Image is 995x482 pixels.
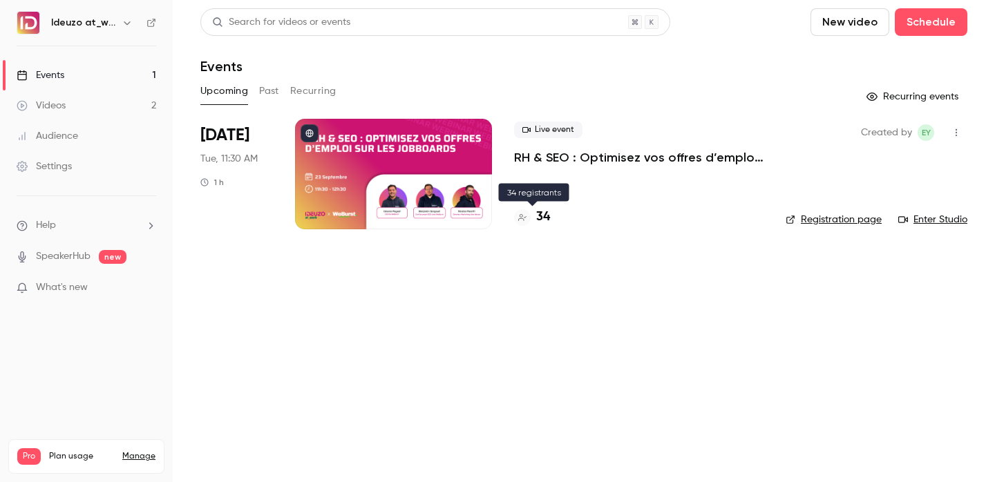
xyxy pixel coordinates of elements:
span: Tue, 11:30 AM [200,152,258,166]
span: Help [36,218,56,233]
button: Schedule [895,8,967,36]
button: Recurring events [860,86,967,108]
div: Audience [17,129,78,143]
a: RH & SEO : Optimisez vos offres d’emploi sur les jobboards [514,149,764,166]
span: Pro [17,448,41,465]
div: Settings [17,160,72,173]
iframe: Noticeable Trigger [140,282,156,294]
div: Events [17,68,64,82]
div: Search for videos or events [212,15,350,30]
span: Eva Yahiaoui [918,124,934,141]
h1: Events [200,58,243,75]
span: What's new [36,280,88,295]
button: Upcoming [200,80,248,102]
a: Enter Studio [898,213,967,226]
div: 1 h [200,177,224,188]
img: Ideuzo at_work [17,12,39,34]
span: Live event [514,122,582,138]
a: Registration page [786,213,882,226]
span: Plan usage [49,451,114,462]
div: Sep 23 Tue, 11:30 AM (Europe/Madrid) [200,119,273,229]
span: EY [922,124,931,141]
button: Recurring [290,80,337,102]
h4: 34 [536,208,550,226]
div: Videos [17,99,66,113]
a: SpeakerHub [36,249,91,264]
span: new [99,250,126,264]
button: Past [259,80,279,102]
li: help-dropdown-opener [17,218,156,233]
h6: Ideuzo at_work [51,16,116,30]
a: 34 [514,208,550,226]
button: New video [811,8,889,36]
span: Created by [861,124,912,141]
span: [DATE] [200,124,249,146]
a: Manage [122,451,155,462]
